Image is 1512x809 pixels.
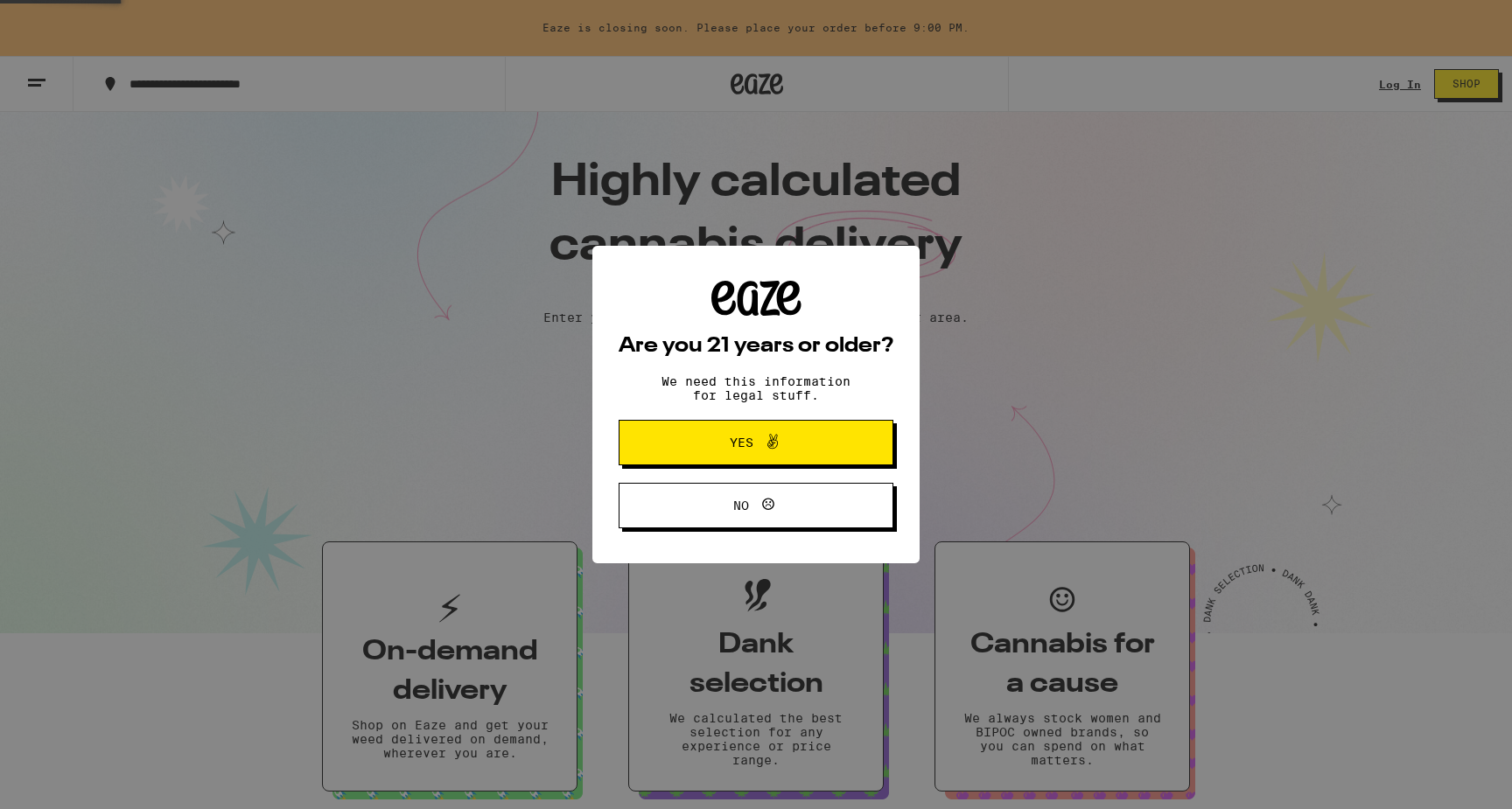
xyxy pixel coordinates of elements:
span: No [733,499,749,512]
span: Hi. Need any help? [10,12,126,26]
p: We need this information for legal stuff. [647,374,865,402]
button: Yes [619,420,893,465]
span: Yes [730,436,753,449]
button: No [619,483,893,528]
h2: Are you 21 years or older? [619,336,893,357]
